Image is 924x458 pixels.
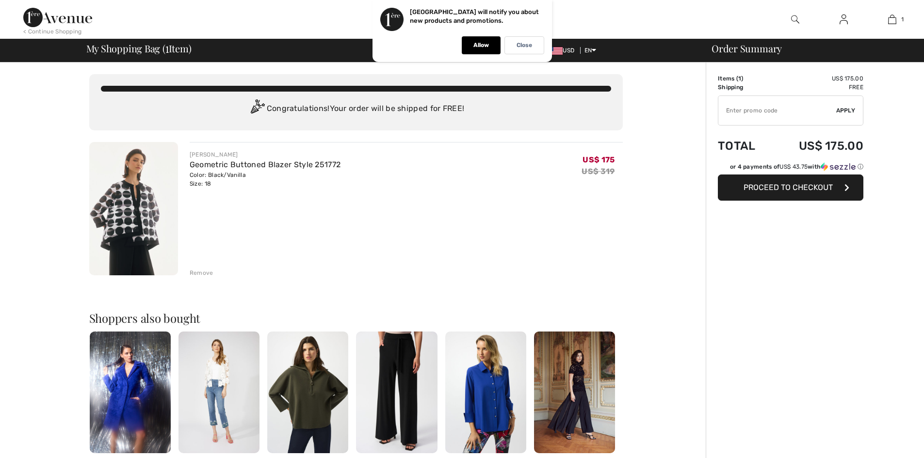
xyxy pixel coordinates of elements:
[832,14,856,26] a: Sign In
[190,171,340,188] div: Color: Black/Vanilla Size: 18
[410,8,539,24] p: [GEOGRAPHIC_DATA] will notify you about new products and promotions.
[718,83,771,92] td: Shipping
[901,15,904,24] span: 1
[718,162,863,174] div: or 4 payments ofUS$ 43.75withSezzle Click to learn more about Sezzle
[89,142,178,275] img: Geometric Buttoned Blazer Style 251772
[534,332,615,453] img: Floral Lace Pullover Style 219180
[583,155,615,164] span: US$ 175
[718,174,863,201] button: Proceed to Checkout
[517,42,532,49] p: Close
[267,332,348,453] img: Hooded Zipper Relaxed Fit Style 253963
[23,27,82,36] div: < Continue Shopping
[840,14,848,25] img: My Info
[165,41,169,54] span: 1
[547,47,578,54] span: USD
[868,14,916,25] a: 1
[190,150,340,159] div: [PERSON_NAME]
[547,47,563,55] img: US Dollar
[23,8,92,27] img: 1ère Avenue
[90,332,171,453] img: Knee-Length Textured Coat Style 233951
[718,129,771,162] td: Total
[821,162,856,171] img: Sezzle
[791,14,799,25] img: search the website
[86,44,192,53] span: My Shopping Bag ( Item)
[584,47,597,54] span: EN
[178,332,259,453] img: Floral Embroidered Cropped Jeans Style 251587
[101,99,611,119] div: Congratulations! Your order will be shipped for FREE!
[836,106,856,115] span: Apply
[888,14,896,25] img: My Bag
[718,96,836,125] input: Promo code
[356,332,437,453] img: Wide-Leg Mid-Rise Trousers Style 251249
[247,99,267,119] img: Congratulation2.svg
[730,162,863,171] div: or 4 payments of with
[473,42,489,49] p: Allow
[771,83,863,92] td: Free
[744,183,833,192] span: Proceed to Checkout
[89,312,623,324] h2: Shoppers also bought
[700,44,918,53] div: Order Summary
[190,160,340,169] a: Geometric Buttoned Blazer Style 251772
[738,75,741,82] span: 1
[779,163,808,170] span: US$ 43.75
[771,129,863,162] td: US$ 175.00
[582,167,615,176] s: US$ 319
[445,332,526,453] img: Classic Button Closure Shirt Style 253923
[718,74,771,83] td: Items ( )
[771,74,863,83] td: US$ 175.00
[190,268,213,277] div: Remove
